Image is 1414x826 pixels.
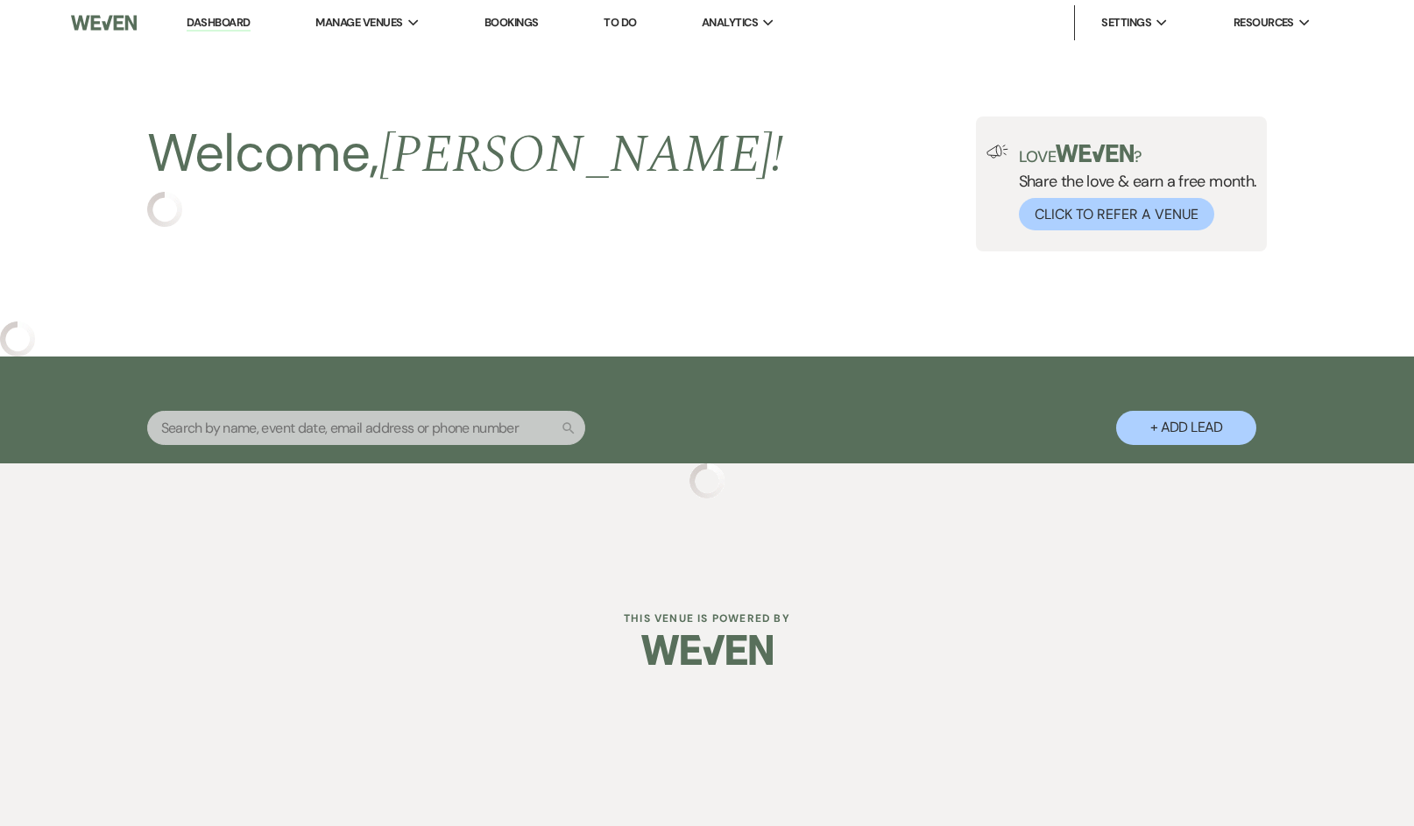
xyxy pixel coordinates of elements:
[1019,145,1257,165] p: Love ?
[986,145,1008,159] img: loud-speaker-illustration.svg
[1234,14,1294,32] span: Resources
[689,463,725,498] img: loading spinner
[1008,145,1257,230] div: Share the love & earn a free month.
[187,15,250,32] a: Dashboard
[71,4,138,41] img: Weven Logo
[641,619,773,681] img: Weven Logo
[379,115,784,195] span: [PERSON_NAME] !
[1116,411,1256,445] button: + Add Lead
[1019,198,1214,230] button: Click to Refer a Venue
[147,116,784,192] h2: Welcome,
[147,411,585,445] input: Search by name, event date, email address or phone number
[484,15,539,30] a: Bookings
[315,14,402,32] span: Manage Venues
[147,192,182,227] img: loading spinner
[1056,145,1134,162] img: weven-logo-green.svg
[604,15,636,30] a: To Do
[702,14,758,32] span: Analytics
[1101,14,1151,32] span: Settings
